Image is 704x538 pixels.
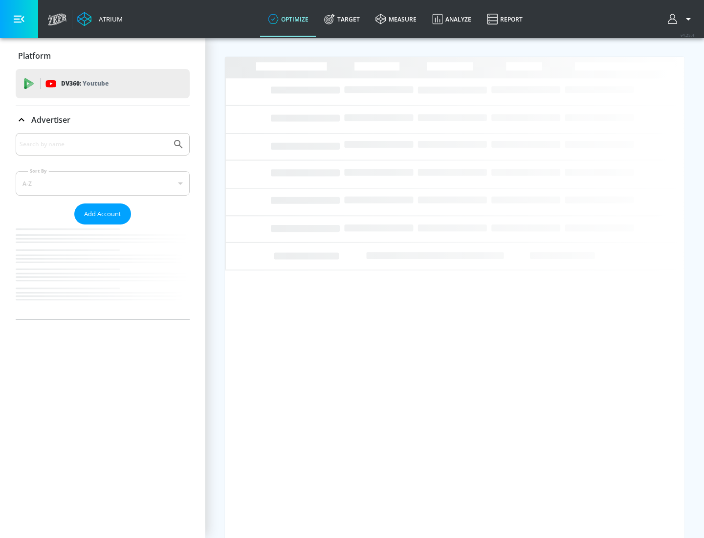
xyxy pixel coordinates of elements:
div: DV360: Youtube [16,69,190,98]
p: Advertiser [31,114,70,125]
input: Search by name [20,138,168,151]
p: Platform [18,50,51,61]
button: Add Account [74,203,131,224]
a: Target [316,1,368,37]
p: DV360: [61,78,109,89]
div: Atrium [95,15,123,23]
a: Atrium [77,12,123,26]
span: Add Account [84,208,121,220]
a: Analyze [424,1,479,37]
a: optimize [260,1,316,37]
span: v 4.25.4 [681,32,694,38]
label: Sort By [28,168,49,174]
p: Youtube [83,78,109,89]
nav: list of Advertiser [16,224,190,319]
div: A-Z [16,171,190,196]
a: measure [368,1,424,37]
div: Advertiser [16,133,190,319]
div: Advertiser [16,106,190,134]
div: Platform [16,42,190,69]
a: Report [479,1,530,37]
